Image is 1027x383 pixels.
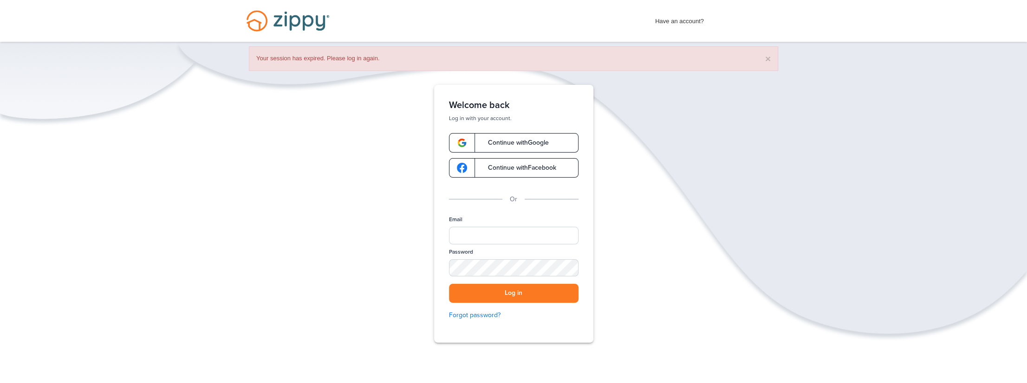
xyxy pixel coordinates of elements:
p: Or [510,194,517,204]
div: Your session has expired. Please log in again. [249,46,778,71]
a: Forgot password? [449,310,578,320]
h1: Welcome back [449,100,578,111]
label: Email [449,216,462,223]
button: Log in [449,284,578,303]
span: Have an account? [655,12,704,26]
img: google-logo [457,163,467,173]
a: google-logoContinue withGoogle [449,133,578,153]
span: Continue with Facebook [479,165,556,171]
label: Password [449,248,473,256]
button: × [765,54,771,64]
input: Email [449,227,578,244]
a: google-logoContinue withFacebook [449,158,578,178]
input: Password [449,259,578,276]
img: google-logo [457,138,467,148]
p: Log in with your account. [449,115,578,122]
span: Continue with Google [479,140,549,146]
